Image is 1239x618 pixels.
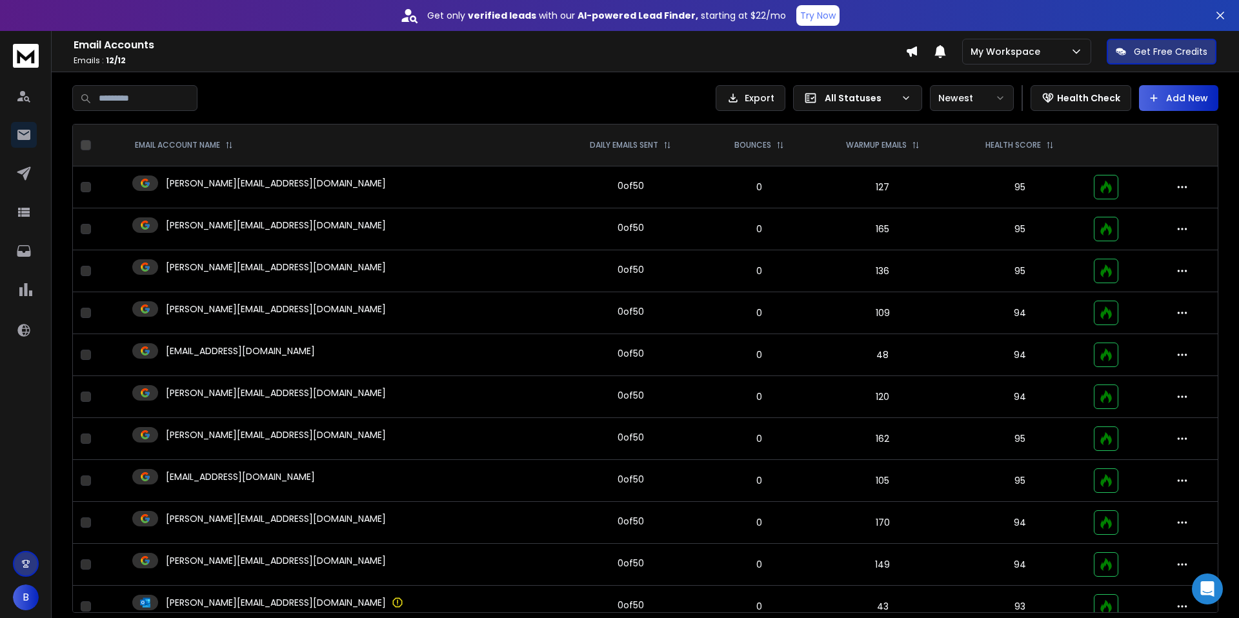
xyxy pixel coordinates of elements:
img: logo [13,44,39,68]
td: 94 [953,334,1087,376]
p: [PERSON_NAME][EMAIL_ADDRESS][DOMAIN_NAME] [166,219,386,232]
div: 0 of 50 [618,305,644,318]
p: 0 [714,600,804,613]
button: Export [716,85,785,111]
td: 120 [812,376,952,418]
button: Get Free Credits [1107,39,1216,65]
strong: AI-powered Lead Finder, [578,9,698,22]
p: [PERSON_NAME][EMAIL_ADDRESS][DOMAIN_NAME] [166,303,386,315]
p: [EMAIL_ADDRESS][DOMAIN_NAME] [166,470,315,483]
td: 165 [812,208,952,250]
td: 94 [953,544,1087,586]
div: 0 of 50 [618,515,644,528]
span: 12 / 12 [106,55,126,66]
td: 95 [953,208,1087,250]
p: [PERSON_NAME][EMAIL_ADDRESS][DOMAIN_NAME] [166,177,386,190]
div: 0 of 50 [618,431,644,444]
button: B [13,584,39,610]
td: 136 [812,250,952,292]
p: Emails : [74,55,905,66]
p: 0 [714,474,804,487]
p: 0 [714,432,804,445]
p: 0 [714,390,804,403]
p: [PERSON_NAME][EMAIL_ADDRESS][DOMAIN_NAME] [166,596,386,609]
p: 0 [714,348,804,361]
p: 0 [714,558,804,571]
div: 0 of 50 [618,473,644,486]
p: My Workspace [971,45,1045,58]
button: Add New [1139,85,1218,111]
td: 95 [953,460,1087,502]
div: EMAIL ACCOUNT NAME [135,140,233,150]
p: Get Free Credits [1134,45,1207,58]
p: HEALTH SCORE [985,140,1041,150]
p: Get only with our starting at $22/mo [427,9,786,22]
button: Newest [930,85,1014,111]
p: [PERSON_NAME][EMAIL_ADDRESS][DOMAIN_NAME] [166,554,386,567]
p: Try Now [800,9,836,22]
h1: Email Accounts [74,37,905,53]
div: Open Intercom Messenger [1192,573,1223,604]
p: DAILY EMAILS SENT [590,140,658,150]
div: 0 of 50 [618,179,644,192]
td: 109 [812,292,952,334]
strong: verified leads [468,9,536,22]
p: 0 [714,181,804,194]
div: 0 of 50 [618,347,644,360]
td: 127 [812,166,952,208]
button: Try Now [796,5,840,26]
p: All Statuses [825,92,896,105]
p: BOUNCES [734,140,771,150]
p: 0 [714,306,804,319]
td: 170 [812,502,952,544]
p: [PERSON_NAME][EMAIL_ADDRESS][DOMAIN_NAME] [166,386,386,399]
div: 0 of 50 [618,221,644,234]
td: 95 [953,418,1087,460]
td: 95 [953,250,1087,292]
p: [PERSON_NAME][EMAIL_ADDRESS][DOMAIN_NAME] [166,428,386,441]
div: 0 of 50 [618,389,644,402]
div: 0 of 50 [618,599,644,612]
button: Health Check [1031,85,1131,111]
td: 94 [953,376,1087,418]
p: WARMUP EMAILS [846,140,907,150]
p: [EMAIL_ADDRESS][DOMAIN_NAME] [166,344,315,357]
p: Health Check [1057,92,1120,105]
div: 0 of 50 [618,557,644,570]
td: 149 [812,544,952,586]
td: 105 [812,460,952,502]
td: 162 [812,418,952,460]
p: 0 [714,223,804,235]
p: [PERSON_NAME][EMAIL_ADDRESS][DOMAIN_NAME] [166,261,386,274]
p: 0 [714,264,804,277]
td: 94 [953,502,1087,544]
p: [PERSON_NAME][EMAIL_ADDRESS][DOMAIN_NAME] [166,512,386,525]
td: 94 [953,292,1087,334]
td: 48 [812,334,952,376]
p: 0 [714,516,804,529]
td: 95 [953,166,1087,208]
div: 0 of 50 [618,263,644,276]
